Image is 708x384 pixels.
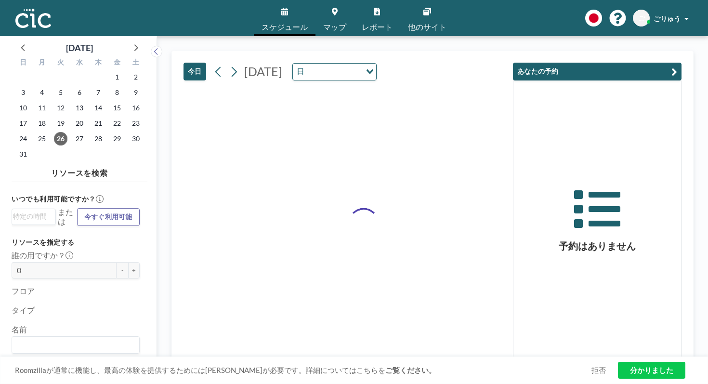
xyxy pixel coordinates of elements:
[57,104,65,112] font: 12
[132,266,136,274] font: +
[129,132,143,146] span: 2025年8月30日土曜日
[16,101,30,115] span: 2025年8月10日日曜日
[77,208,140,226] button: 今すぐ利用可能
[73,101,86,115] span: 2025年8月13日水曜日
[513,63,682,80] button: あなたの予約
[132,58,139,66] font: 土
[35,132,49,146] span: 2025年8月25日月曜日
[293,64,376,80] div: オプションを検索
[66,42,93,53] font: [DATE]
[38,134,46,143] font: 25
[121,266,124,274] font: -
[57,119,65,127] font: 19
[54,132,67,146] span: 2025年8月26日火曜日
[92,86,105,99] span: 2025年8月7日木曜日
[73,86,86,99] span: 2025年8月6日水曜日
[76,134,83,143] font: 27
[94,119,102,127] font: 21
[110,117,124,130] span: 2025年8月22日金曜日
[297,66,304,76] font: 日
[38,119,46,127] font: 18
[517,67,559,75] font: あなたの予約
[35,101,49,115] span: 2025年8月11日月曜日
[12,325,27,334] font: 名前
[40,88,44,96] font: 4
[16,147,30,161] span: 2025年8月31日日曜日
[54,117,67,130] span: 2025年8月19日火曜日
[12,286,35,295] font: フロア
[115,88,119,96] font: 8
[307,66,360,78] input: オプションを検索
[654,14,681,23] font: ごりゅう
[362,22,393,31] font: レポート
[51,168,108,177] font: リソースを検索
[132,134,140,143] font: 30
[92,101,105,115] span: 2025年8月14日木曜日
[113,119,121,127] font: 22
[12,195,96,203] font: いつでも利用可能ですか？
[16,117,30,130] span: 2025年8月17日日曜日
[12,337,139,353] div: オプションを検索
[58,207,73,226] font: または
[630,366,673,374] font: 分かりました
[92,117,105,130] span: 2025年8月21日木曜日
[96,88,100,96] font: 7
[76,58,83,66] font: 水
[94,134,102,143] font: 28
[21,88,25,96] font: 3
[323,22,346,31] font: マップ
[95,58,102,66] font: 木
[19,134,27,143] font: 24
[591,366,606,375] a: 拒否
[76,119,83,127] font: 20
[19,104,27,112] font: 10
[12,305,35,315] font: タイプ
[115,73,119,81] font: 1
[54,101,67,115] span: 2025年8月12日火曜日
[20,58,26,66] font: 日
[38,104,46,112] font: 11
[385,366,436,374] a: ご覧ください。
[73,132,86,146] span: 2025年8月27日水曜日
[15,366,385,374] font: Roomzillaが通常に機能し、最高の体験を提供するためには[PERSON_NAME]が必要です。詳細についてはこちらを
[129,101,143,115] span: 2025年8月16日土曜日
[110,101,124,115] span: 2025年8月15日金曜日
[13,211,50,222] input: オプションを検索
[35,117,49,130] span: 2025年8月18日月曜日
[408,22,446,31] font: 他のサイト
[59,88,63,96] font: 5
[16,86,30,99] span: 2025年8月3日日曜日
[134,73,138,81] font: 2
[84,212,132,221] font: 今すぐ利用可能
[129,86,143,99] span: 2025年8月9日土曜日
[134,88,138,96] font: 9
[132,104,140,112] font: 16
[129,70,143,84] span: 2025年8月2日土曜日
[128,262,140,278] button: +
[114,58,120,66] font: 金
[110,132,124,146] span: 2025年8月29日金曜日
[57,134,65,143] font: 26
[19,150,27,158] font: 31
[16,132,30,146] span: 2025年8月24日日曜日
[559,240,636,252] font: 予約はありません
[113,104,121,112] font: 15
[13,339,134,351] input: オプションを検索
[54,86,67,99] span: 2025年8月5日火曜日
[12,209,55,224] div: オプションを検索
[12,251,66,260] font: 誰の用ですか？
[244,64,282,79] font: [DATE]
[76,104,83,112] font: 13
[73,117,86,130] span: 2025年8月20日水曜日
[94,104,102,112] font: 14
[129,117,143,130] span: 2025年8月23日土曜日
[188,67,202,75] font: 今日
[132,119,140,127] font: 23
[110,86,124,99] span: 2025年8月8日金曜日
[78,88,81,96] font: 6
[39,58,45,66] font: 月
[19,119,27,127] font: 17
[113,134,121,143] font: 29
[12,238,75,246] font: リソースを指定する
